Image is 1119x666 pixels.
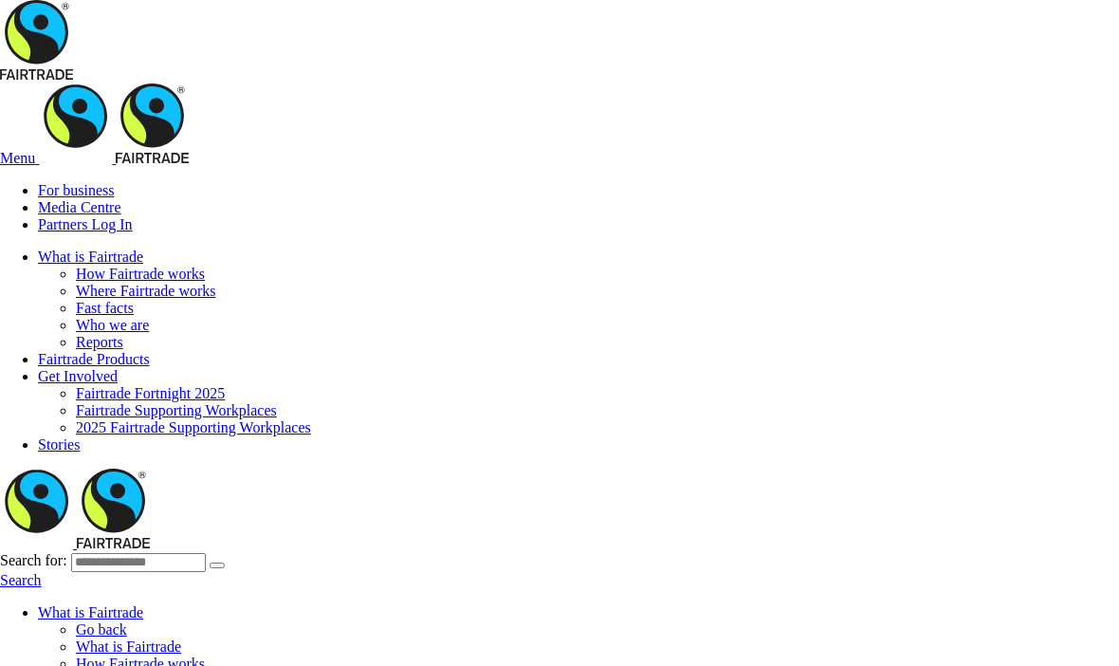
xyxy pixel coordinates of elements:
[76,266,205,282] a: How Fairtrade works
[38,182,114,198] a: For business
[38,368,118,384] a: Get Involved
[76,283,216,299] a: Where Fairtrade works
[38,604,143,620] a: What is Fairtrade
[210,563,225,568] button: Submit Search
[76,334,123,350] a: Reports
[38,216,133,232] a: Partners Log In
[116,83,189,163] img: Fairtrade Australia New Zealand logo
[71,553,206,572] input: Search for:
[76,300,134,316] a: Fast facts
[38,436,80,453] a: Stories
[76,385,225,401] a: Fairtrade Fortnight 2025
[38,249,143,265] a: What is Fairtrade
[76,317,149,333] a: Who we are
[38,351,150,367] a: Fairtrade Products
[77,469,150,548] img: Fairtrade Australia New Zealand logo
[76,638,181,655] a: What is Fairtrade
[76,402,277,418] a: Fairtrade Supporting Workplaces
[39,83,112,163] img: Fairtrade Australia New Zealand logo
[76,419,311,435] a: 2025 Fairtrade Supporting Workplaces
[76,621,127,638] a: Go back
[38,199,121,215] a: Media Centre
